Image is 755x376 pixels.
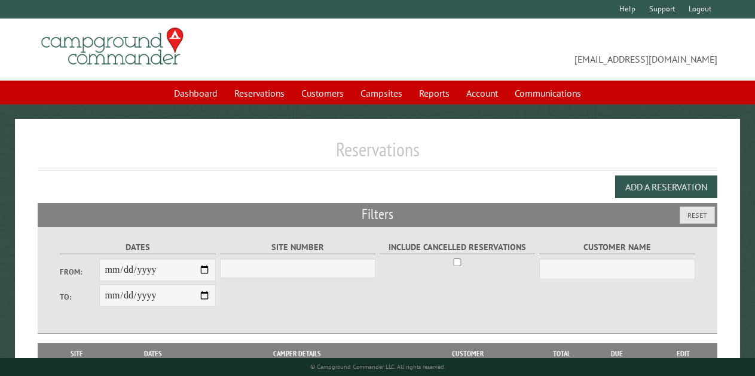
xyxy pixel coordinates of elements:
small: © Campground Commander LLC. All rights reserved. [310,363,445,371]
h1: Reservations [38,138,717,171]
th: Site [44,343,109,365]
img: Campground Commander [38,23,187,70]
label: Customer Name [539,241,695,254]
a: Dashboard [167,82,225,104]
a: Reservations [227,82,292,104]
label: Site Number [220,241,376,254]
th: Customer [398,343,537,365]
label: Include Cancelled Reservations [380,241,536,254]
th: Dates [109,343,196,365]
button: Add a Reservation [615,175,717,198]
label: Dates [60,241,216,254]
th: Total [537,343,585,365]
th: Edit [649,343,717,365]
label: To: [60,291,99,303]
a: Customers [294,82,351,104]
button: Reset [680,207,715,224]
h2: Filters [38,203,717,226]
a: Campsites [353,82,409,104]
th: Due [585,343,649,365]
a: Reports [412,82,457,104]
a: Communications [508,82,588,104]
span: [EMAIL_ADDRESS][DOMAIN_NAME] [378,33,717,66]
th: Camper Details [196,343,398,365]
a: Account [459,82,505,104]
label: From: [60,266,99,278]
